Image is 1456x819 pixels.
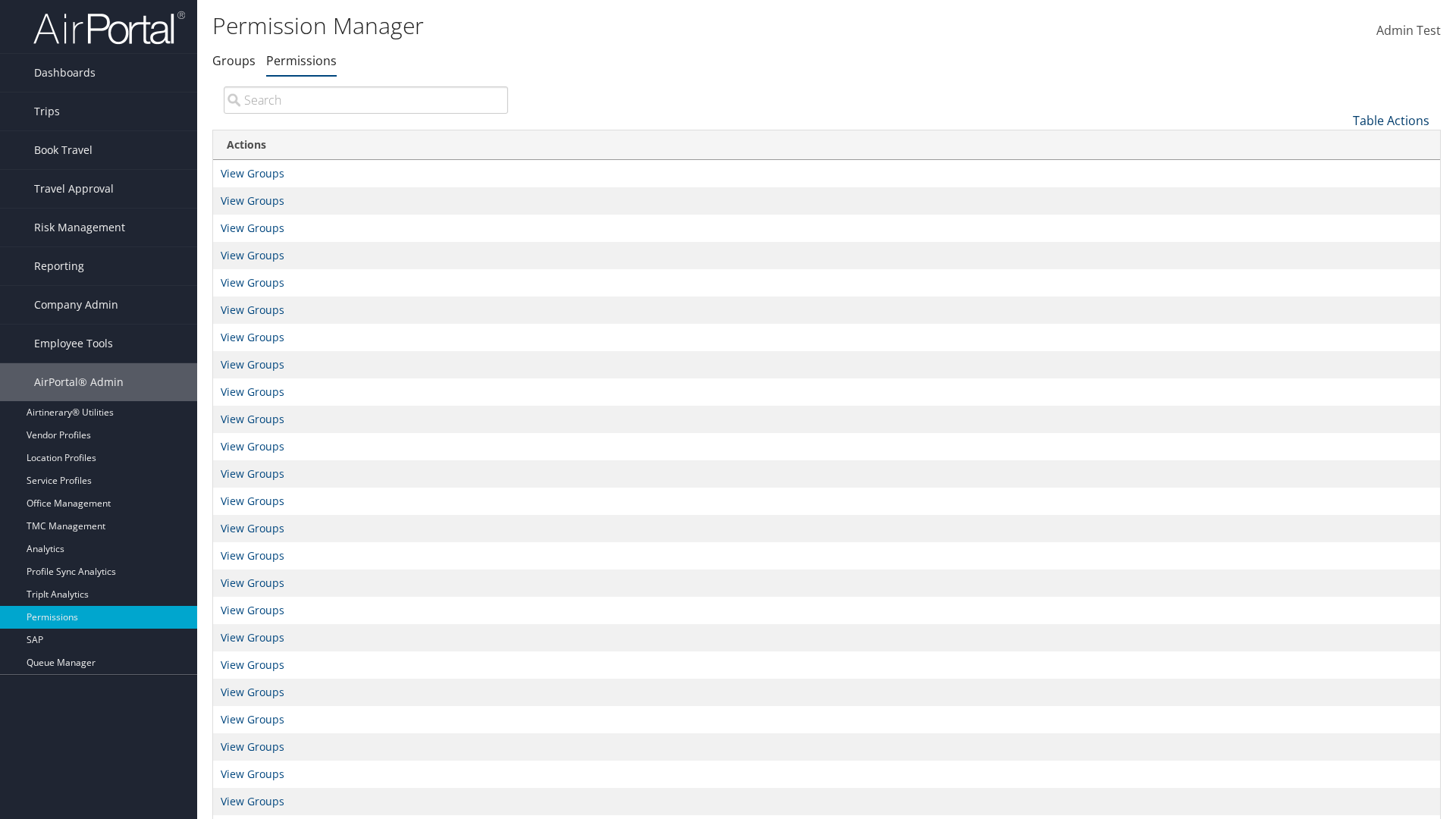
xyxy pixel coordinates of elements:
span: Risk Management [34,209,125,246]
a: View Groups [221,166,284,180]
a: View Groups [221,412,284,426]
span: Company Admin [34,286,118,324]
th: Actions [213,130,1440,160]
a: View Groups [221,548,284,563]
span: Book Travel [34,131,93,169]
a: View Groups [221,712,284,726]
a: View Groups [221,494,284,508]
a: View Groups [221,303,284,317]
a: View Groups [221,193,284,208]
span: AirPortal® Admin [34,363,124,401]
a: View Groups [221,439,284,453]
span: Admin Test [1376,22,1441,39]
span: Employee Tools [34,325,113,362]
span: Travel Approval [34,170,114,208]
a: View Groups [221,657,284,672]
span: Reporting [34,247,84,285]
a: View Groups [221,767,284,781]
a: View Groups [221,248,284,262]
a: Admin Test [1376,8,1441,55]
a: View Groups [221,739,284,754]
a: View Groups [221,794,284,808]
a: View Groups [221,221,284,235]
a: View Groups [221,357,284,372]
a: View Groups [221,466,284,481]
a: Table Actions [1353,112,1429,129]
a: View Groups [221,630,284,645]
a: View Groups [221,330,284,344]
a: View Groups [221,576,284,590]
a: View Groups [221,685,284,699]
a: View Groups [221,384,284,399]
span: Dashboards [34,54,96,92]
a: View Groups [221,521,284,535]
a: Permissions [266,52,337,69]
a: View Groups [221,275,284,290]
h1: Permission Manager [212,10,1031,42]
span: Trips [34,93,60,130]
input: Search [224,86,508,114]
a: View Groups [221,603,284,617]
a: Groups [212,52,256,69]
img: airportal-logo.png [33,10,185,45]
